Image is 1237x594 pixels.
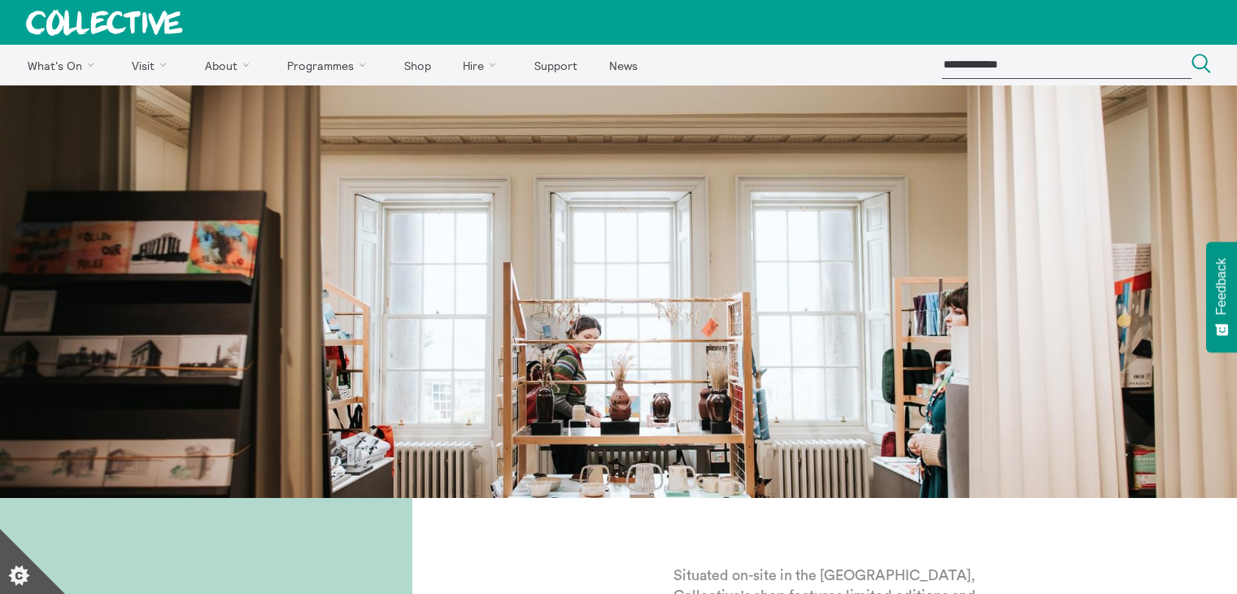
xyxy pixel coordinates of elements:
[1214,258,1229,315] span: Feedback
[595,45,651,85] a: News
[190,45,270,85] a: About
[449,45,517,85] a: Hire
[520,45,591,85] a: Support
[118,45,188,85] a: Visit
[13,45,115,85] a: What's On
[390,45,445,85] a: Shop
[1206,242,1237,352] button: Feedback - Show survey
[273,45,387,85] a: Programmes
